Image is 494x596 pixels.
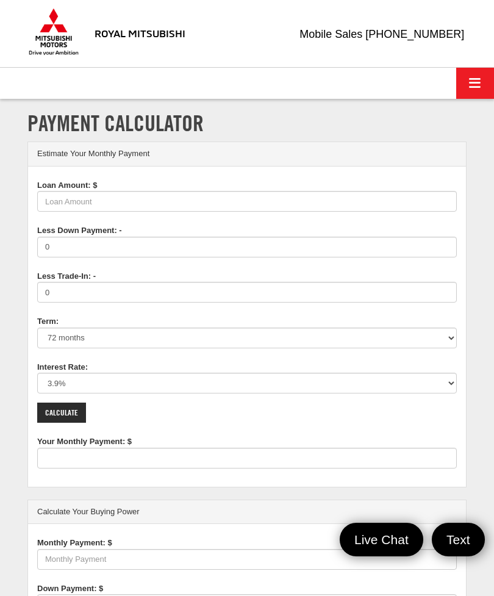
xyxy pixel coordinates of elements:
[440,531,476,548] span: Text
[299,28,362,40] span: Mobile Sales
[28,142,466,167] div: Estimate Your Monthly Payment
[37,549,457,570] input: Monthly Payment
[28,312,68,328] label: Term:
[28,432,141,448] label: Your Monthly Payment: $
[365,28,464,40] span: [PHONE_NUMBER]
[28,267,105,282] label: Less Trade-In: -
[95,27,185,39] h3: Royal Mitsubishi
[432,523,485,556] a: Text
[28,500,466,525] div: Calculate Your Buying Power
[28,533,121,549] label: Monthly Payment: $
[37,191,457,212] input: Loan Amount
[26,8,81,56] img: Mitsubishi
[37,403,86,423] input: Calculate
[348,531,415,548] span: Live Chat
[28,357,97,373] label: Interest Rate:
[27,111,467,135] h1: Payment Calculator
[340,523,423,556] a: Live Chat
[28,176,106,192] label: Loan Amount: $
[28,221,131,237] label: Less Down Payment: -
[456,68,494,99] button: Click to show site navigation
[28,579,112,595] label: Down Payment: $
